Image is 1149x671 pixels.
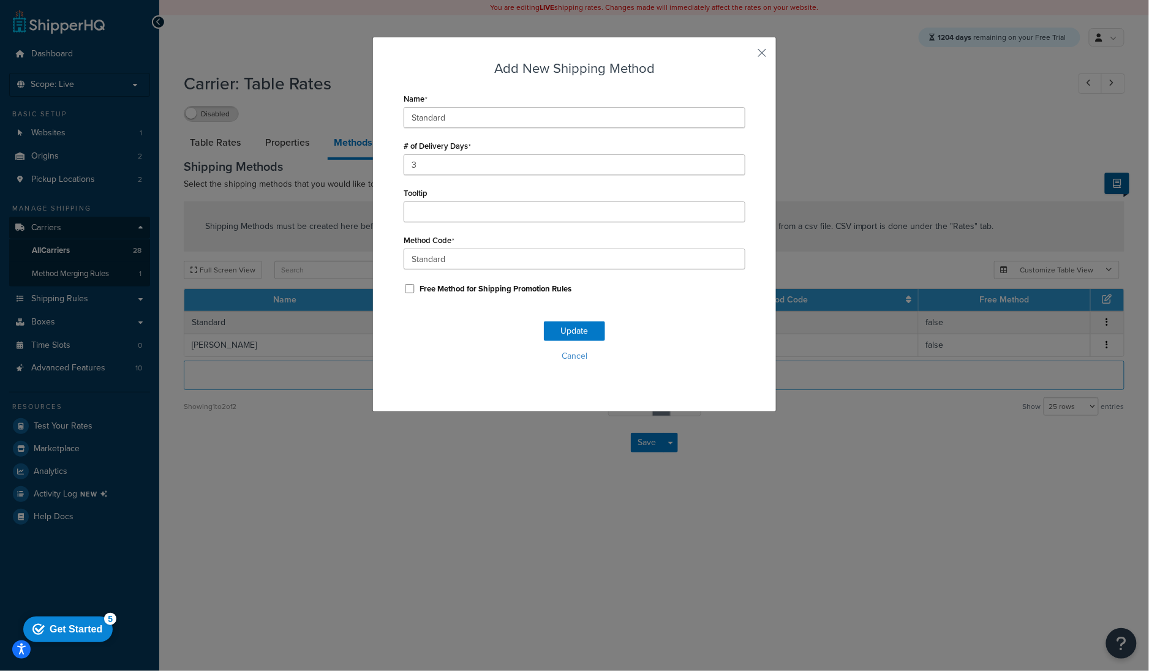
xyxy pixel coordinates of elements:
label: # of Delivery Days [404,141,471,151]
label: Name [404,94,428,104]
div: Get Started 5 items remaining, 0% complete [5,6,94,32]
label: Tooltip [404,189,428,198]
button: Cancel [404,347,745,365]
div: Get Started [31,13,84,24]
button: Update [544,321,605,341]
label: Free Method for Shipping Promotion Rules [420,283,571,294]
h3: Add New Shipping Method [404,59,745,78]
div: 5 [86,2,98,15]
label: Method Code [404,236,454,246]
